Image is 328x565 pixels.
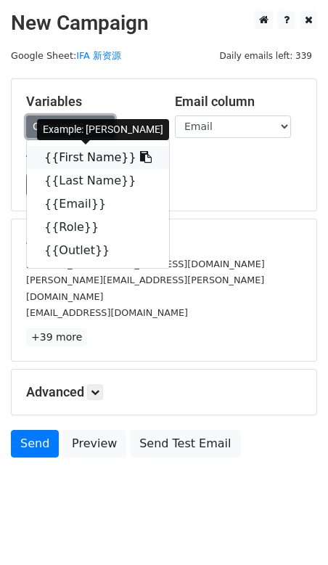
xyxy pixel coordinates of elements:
[76,50,121,61] a: IFA 新资源
[11,50,121,61] small: Google Sheet:
[26,328,87,346] a: +39 more
[214,48,317,64] span: Daily emails left: 339
[26,384,302,400] h5: Advanced
[26,115,115,138] a: Copy/paste...
[27,146,169,169] a: {{First Name}}
[214,50,317,61] a: Daily emails left: 339
[37,119,169,140] div: Example: [PERSON_NAME]
[62,430,126,458] a: Preview
[130,430,240,458] a: Send Test Email
[27,216,169,239] a: {{Role}}
[11,430,59,458] a: Send
[27,169,169,192] a: {{Last Name}}
[26,94,153,110] h5: Variables
[255,495,328,565] iframe: Chat Widget
[175,94,302,110] h5: Email column
[26,307,188,318] small: [EMAIL_ADDRESS][DOMAIN_NAME]
[27,192,169,216] a: {{Email}}
[11,11,317,36] h2: New Campaign
[27,239,169,262] a: {{Outlet}}
[26,275,264,302] small: [PERSON_NAME][EMAIL_ADDRESS][PERSON_NAME][DOMAIN_NAME]
[26,259,265,269] small: [PERSON_NAME][EMAIL_ADDRESS][DOMAIN_NAME]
